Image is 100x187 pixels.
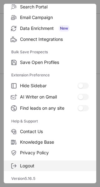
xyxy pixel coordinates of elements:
[59,25,69,31] span: New
[4,137,96,147] label: Knowledge Base
[4,2,96,12] label: Search Portal
[20,150,89,156] span: Privacy Policy
[20,60,89,65] span: Save Open Profiles
[4,103,96,114] label: Find leads on any site
[20,139,89,145] span: Knowledge Base
[20,83,77,89] span: Hide Sidebar
[4,80,96,91] label: Hide Sidebar
[4,126,96,137] label: Contact Us
[4,23,96,34] label: Data Enrichment New
[4,12,96,23] label: Email Campaign
[4,174,96,184] div: Version 5.16.5
[11,116,89,126] label: Help & Support
[4,147,96,158] label: Privacy Policy
[4,57,96,68] label: Save Open Profiles
[20,94,77,100] span: AI Writer on Gmail
[20,4,89,10] span: Search Portal
[20,15,89,20] span: Email Campaign
[11,47,89,57] label: Bulk Save Prospects
[20,36,89,42] span: Connect Integrations
[20,25,89,31] span: Data Enrichment
[20,129,89,134] span: Contact Us
[4,161,96,171] label: Logout
[4,91,96,103] label: AI Writer on Gmail
[20,163,89,169] span: Logout
[4,34,96,45] label: Connect Integrations
[11,70,89,80] label: Extension Preference
[20,105,77,111] span: Find leads on any site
